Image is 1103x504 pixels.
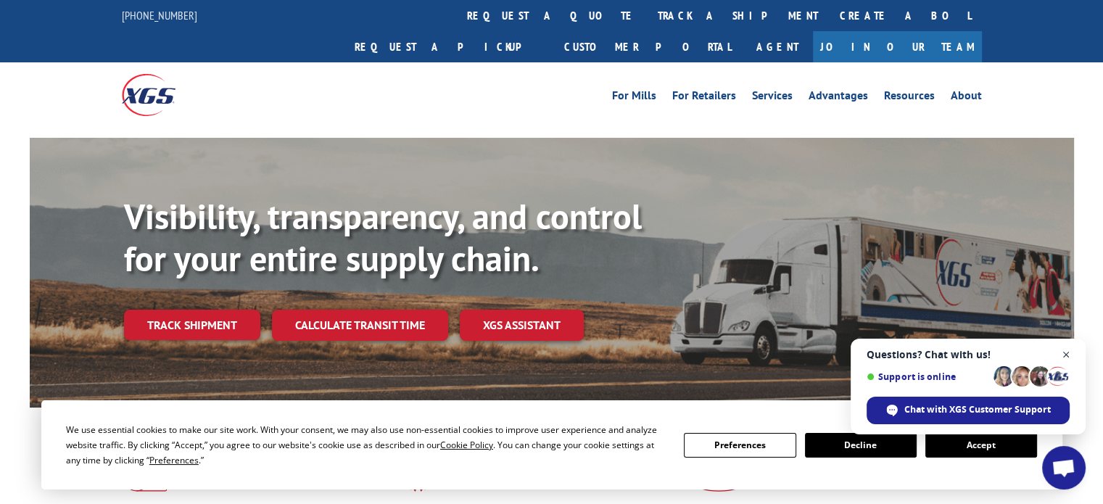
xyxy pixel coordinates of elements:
[742,31,813,62] a: Agent
[867,349,1070,360] span: Questions? Chat with us!
[460,310,584,341] a: XGS ASSISTANT
[124,310,260,340] a: Track shipment
[1042,446,1086,489] div: Open chat
[66,422,666,468] div: We use essential cookies to make our site work. With your consent, we may also use non-essential ...
[805,433,917,458] button: Decline
[440,439,493,451] span: Cookie Policy
[809,90,868,106] a: Advantages
[344,31,553,62] a: Request a pickup
[149,454,199,466] span: Preferences
[904,403,1051,416] span: Chat with XGS Customer Support
[684,433,796,458] button: Preferences
[925,433,1037,458] button: Accept
[124,194,642,281] b: Visibility, transparency, and control for your entire supply chain.
[951,90,982,106] a: About
[272,310,448,341] a: Calculate transit time
[672,90,736,106] a: For Retailers
[41,400,1062,489] div: Cookie Consent Prompt
[867,371,988,382] span: Support is online
[867,397,1070,424] div: Chat with XGS Customer Support
[813,31,982,62] a: Join Our Team
[553,31,742,62] a: Customer Portal
[122,8,197,22] a: [PHONE_NUMBER]
[1057,346,1075,364] span: Close chat
[884,90,935,106] a: Resources
[752,90,793,106] a: Services
[612,90,656,106] a: For Mills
